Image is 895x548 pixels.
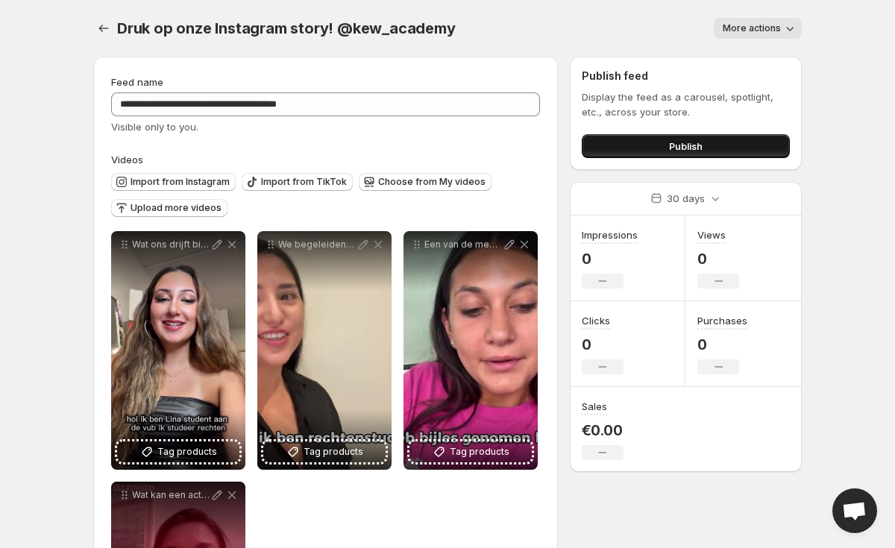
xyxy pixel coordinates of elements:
p: €0.00 [582,421,624,439]
span: Upload more videos [131,202,222,214]
span: Videos [111,154,143,166]
p: 30 days [667,191,705,206]
button: Tag products [263,441,386,462]
h3: Impressions [582,227,638,242]
h3: Purchases [697,313,747,328]
button: Publish [582,134,790,158]
span: Import from TikTok [261,176,347,188]
a: Open chat [832,488,877,533]
button: Settings [93,18,114,39]
button: More actions [714,18,802,39]
p: 0 [582,336,624,353]
div: We begeleiden deze studente al een tijdje met succes Samen werkten we doelgericht aan haar vakken... [257,231,392,470]
span: Druk op onze Instagram story! @kew_academy [117,19,456,37]
p: 0 [697,250,739,268]
h3: Sales [582,399,607,414]
button: Tag products [409,441,532,462]
span: Publish [669,139,703,154]
p: 0 [582,250,638,268]
button: Import from Instagram [111,173,236,191]
h3: Views [697,227,726,242]
p: Een van de meest intense momenten als bijlesgever was met studente [PERSON_NAME] die n vak moest ... [424,239,502,251]
span: Feed name [111,76,163,88]
div: Wat ons drijft bij Kew Academy Studenten cht vooruithelpenTag products [111,231,245,470]
span: Import from Instagram [131,176,230,188]
p: Wat kan een actrice uit Thuis n juriste jou leren Ontdek het in KEWTalks met [PERSON_NAME] KEWTal... [132,489,210,501]
span: More actions [723,22,781,34]
button: Tag products [117,441,239,462]
span: Choose from My videos [378,176,486,188]
span: Tag products [450,444,509,459]
p: 0 [697,336,747,353]
span: Tag products [304,444,363,459]
h2: Publish feed [582,69,790,84]
span: Visible only to you. [111,121,198,133]
button: Import from TikTok [242,173,353,191]
p: We begeleiden deze studente al een tijdje met succes Samen werkten we doelgericht aan haar vakken... [278,239,356,251]
button: Upload more videos [111,199,227,217]
p: Display the feed as a carousel, spotlight, etc., across your store. [582,89,790,119]
p: Wat ons drijft bij Kew Academy Studenten cht vooruithelpen [132,239,210,251]
button: Choose from My videos [359,173,492,191]
h3: Clicks [582,313,610,328]
span: Tag products [157,444,217,459]
div: Een van de meest intense momenten als bijlesgever was met studente [PERSON_NAME] die n vak moest ... [403,231,538,470]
